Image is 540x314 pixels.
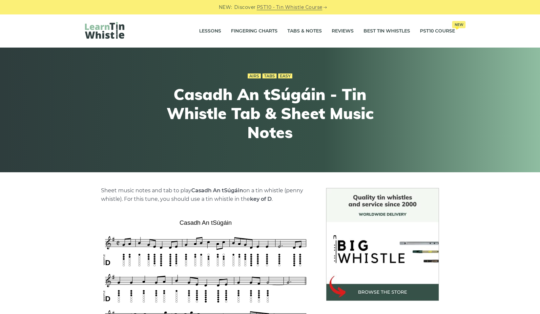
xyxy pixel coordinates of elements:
[101,186,310,203] p: Sheet music notes and tab to play on a tin whistle (penny whistle). For this tune, you should use...
[231,23,278,39] a: Fingering Charts
[262,73,277,79] a: Tabs
[248,73,261,79] a: Airs
[326,188,439,301] img: BigWhistle Tin Whistle Store
[85,22,124,39] img: LearnTinWhistle.com
[452,21,466,28] span: New
[250,196,272,202] strong: key of D
[199,23,221,39] a: Lessons
[287,23,322,39] a: Tabs & Notes
[149,85,391,142] h1: Casadh An tSúgáin - Tin Whistle Tab & Sheet Music Notes
[191,187,243,194] strong: Casadh An tSúgáin
[363,23,410,39] a: Best Tin Whistles
[420,23,455,39] a: PST10 CourseNew
[278,73,292,79] a: Easy
[332,23,354,39] a: Reviews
